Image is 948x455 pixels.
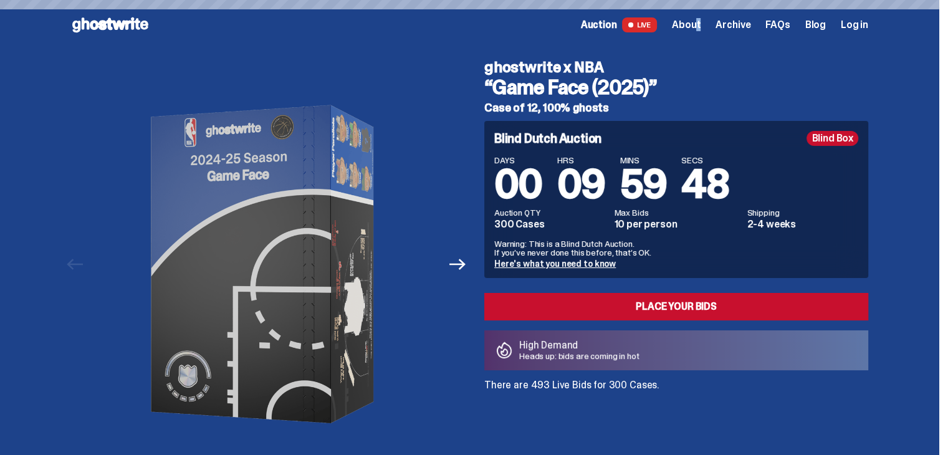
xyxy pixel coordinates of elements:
div: Blind Box [807,131,858,146]
span: 59 [620,158,667,210]
a: Auction LIVE [581,17,657,32]
h5: Case of 12, 100% ghosts [484,102,868,113]
a: Place your Bids [484,293,868,320]
button: Next [444,251,471,278]
dt: Shipping [747,208,858,217]
span: SECS [681,156,729,165]
span: 00 [494,158,542,210]
dd: 300 Cases [494,219,607,229]
a: About [672,20,701,30]
span: HRS [557,156,605,165]
span: Auction [581,20,617,30]
dt: Max Bids [615,208,740,217]
span: DAYS [494,156,542,165]
span: MINS [620,156,667,165]
a: Here's what you need to know [494,258,616,269]
span: 48 [681,158,729,210]
a: FAQs [765,20,790,30]
p: High Demand [519,340,639,350]
a: Log in [841,20,868,30]
dt: Auction QTY [494,208,607,217]
p: Heads up: bids are coming in hot [519,352,639,360]
h3: “Game Face (2025)” [484,77,868,97]
h4: Blind Dutch Auction [494,132,601,145]
h4: ghostwrite x NBA [484,60,868,75]
span: 09 [557,158,605,210]
span: LIVE [622,17,658,32]
a: Blog [805,20,826,30]
a: Archive [716,20,750,30]
dd: 10 per person [615,219,740,229]
dd: 2-4 weeks [747,219,858,229]
p: There are 493 Live Bids for 300 Cases. [484,380,868,390]
p: Warning: This is a Blind Dutch Auction. If you’ve never done this before, that’s OK. [494,239,858,257]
